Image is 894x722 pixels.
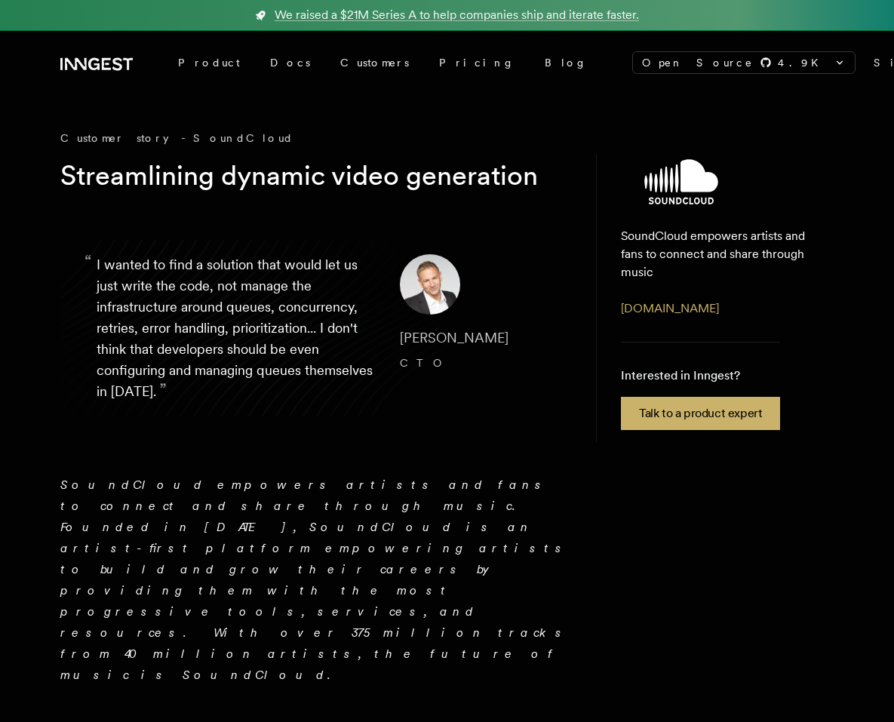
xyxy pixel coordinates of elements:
[400,330,508,346] span: [PERSON_NAME]
[642,55,754,70] span: Open Source
[97,254,376,402] p: I wanted to find a solution that would let us just write the code, not manage the infrastructure ...
[400,254,460,315] img: Image of Matthew Drooker
[325,49,424,76] a: Customers
[591,159,772,204] img: SoundCloud's logo
[163,49,255,76] div: Product
[84,257,92,266] span: “
[60,158,548,194] h1: Streamlining dynamic video generation
[530,49,602,76] a: Blog
[621,367,780,385] p: Interested in Inngest?
[159,379,167,401] span: ”
[60,478,570,682] em: SoundCloud empowers artists and fans to connect and share through music. Founded in [DATE], Sound...
[275,6,639,24] span: We raised a $21M Series A to help companies ship and iterate faster.
[424,49,530,76] a: Pricing
[621,397,780,430] a: Talk to a product expert
[60,131,572,146] div: Customer story - SoundCloud
[621,301,719,315] a: [DOMAIN_NAME]
[621,227,810,281] p: SoundCloud empowers artists and fans to connect and share through music
[778,55,828,70] span: 4.9 K
[400,357,450,369] span: CTO
[255,49,325,76] a: Docs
